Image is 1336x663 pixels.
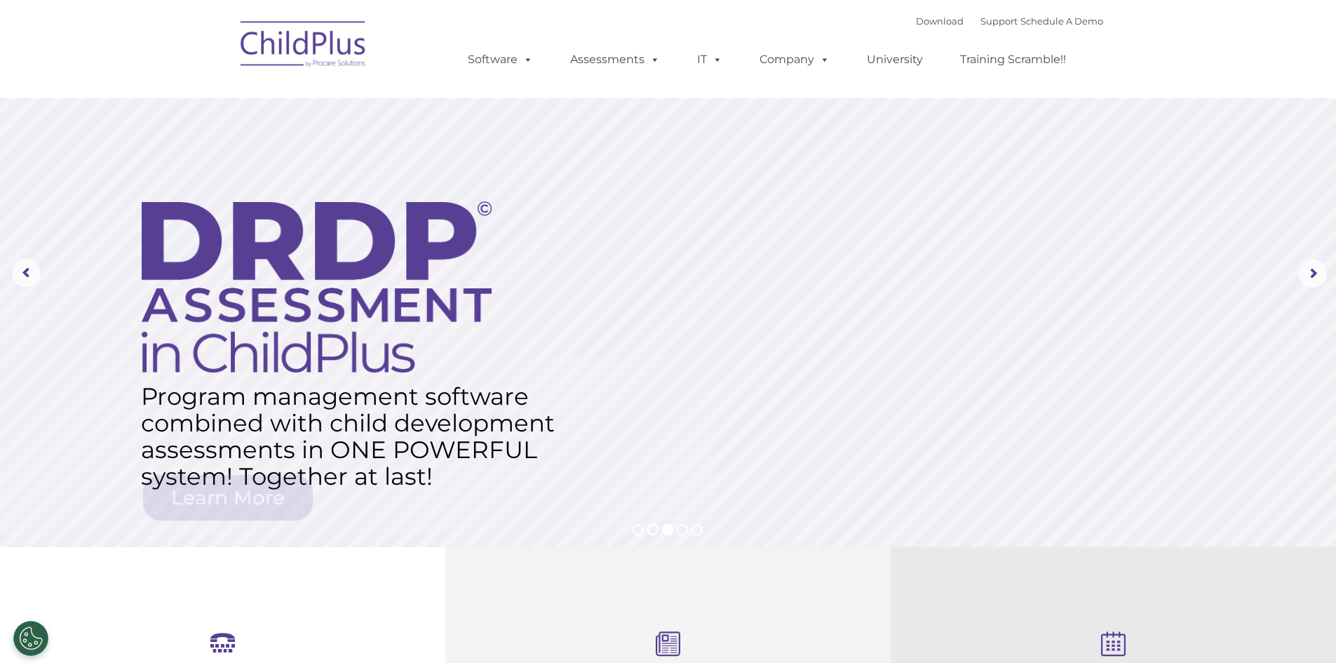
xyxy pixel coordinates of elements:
font: | [916,15,1103,27]
img: ChildPlus by Procare Solutions [234,11,374,81]
a: Training Scramble!! [946,46,1080,74]
a: Download [916,15,964,27]
a: Company [745,46,844,74]
a: Schedule A Demo [1020,15,1103,27]
a: Assessments [556,46,674,74]
span: Phone number [195,150,255,161]
span: Last name [195,93,238,103]
a: IT [683,46,736,74]
a: University [853,46,937,74]
button: Cookies Settings [13,621,48,656]
rs-layer: Program management software combined with child development assessments in ONE POWERFUL system! T... [141,383,569,490]
img: DRDP Assessment in ChildPlus [142,201,492,373]
a: Software [454,46,547,74]
a: Support [980,15,1018,27]
a: Learn More [143,475,313,521]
